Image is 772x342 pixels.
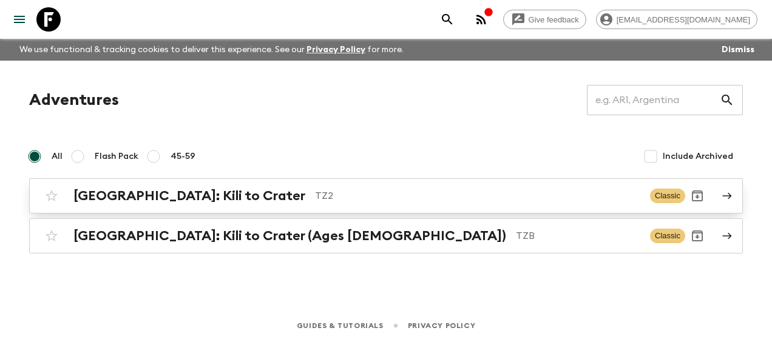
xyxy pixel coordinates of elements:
span: Classic [650,229,685,243]
a: Guides & Tutorials [297,319,384,332]
p: We use functional & tracking cookies to deliver this experience. See our for more. [15,39,408,61]
input: e.g. AR1, Argentina [587,83,720,117]
p: TZ2 [315,189,640,203]
span: [EMAIL_ADDRESS][DOMAIN_NAME] [610,15,757,24]
button: Dismiss [719,41,757,58]
span: Flash Pack [95,150,138,163]
h2: [GEOGRAPHIC_DATA]: Kili to Crater [73,188,305,204]
span: Give feedback [522,15,586,24]
p: TZB [516,229,640,243]
a: [GEOGRAPHIC_DATA]: Kili to CraterTZ2ClassicArchive [29,178,743,213]
span: Include Archived [663,150,733,163]
div: [EMAIL_ADDRESS][DOMAIN_NAME] [596,10,757,29]
h2: [GEOGRAPHIC_DATA]: Kili to Crater (Ages [DEMOGRAPHIC_DATA]) [73,228,506,244]
button: Archive [685,184,709,208]
span: All [52,150,63,163]
h1: Adventures [29,88,119,112]
a: Privacy Policy [306,45,365,54]
button: Archive [685,224,709,248]
span: Classic [650,189,685,203]
button: menu [7,7,32,32]
a: Give feedback [503,10,586,29]
a: Privacy Policy [408,319,475,332]
a: [GEOGRAPHIC_DATA]: Kili to Crater (Ages [DEMOGRAPHIC_DATA])TZBClassicArchive [29,218,743,253]
button: search adventures [435,7,459,32]
span: 45-59 [171,150,195,163]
